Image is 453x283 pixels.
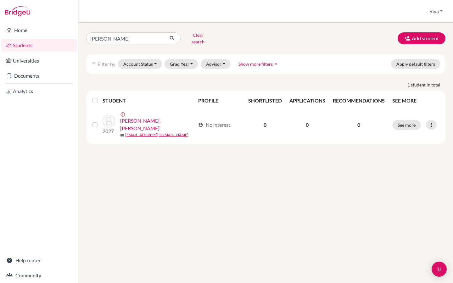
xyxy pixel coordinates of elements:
i: filter_list [91,61,96,66]
td: 0 [244,108,286,141]
th: STUDENT [103,93,195,108]
a: Help center [1,254,77,267]
button: Show more filtersarrow_drop_up [233,59,284,69]
p: 2027 [103,127,115,135]
a: Home [1,24,77,36]
button: Advisor [201,59,231,69]
a: Students [1,39,77,52]
img: JANNA ESPIN, DANIEL ENRIQUE [103,115,115,127]
span: mail [120,133,124,137]
a: Community [1,269,77,282]
a: [EMAIL_ADDRESS][DOMAIN_NAME] [125,132,188,138]
th: PROFILE [194,93,244,108]
a: [PERSON_NAME], [PERSON_NAME] [120,117,196,132]
button: Account Status [118,59,162,69]
span: error_outline [120,112,126,117]
span: student in total [411,81,445,88]
span: account_circle [198,122,203,127]
button: Riya [427,5,445,17]
button: Grad Year [165,59,199,69]
input: Find student by name... [86,32,164,44]
button: See more [392,120,421,130]
th: APPLICATIONS [286,93,329,108]
th: SHORTLISTED [244,93,286,108]
button: Add student [398,32,445,44]
img: Bridge-U [5,6,30,16]
button: Apply default filters [391,59,440,69]
th: SEE MORE [389,93,443,108]
div: Open Intercom Messenger [432,262,447,277]
button: Clear search [181,30,215,47]
p: 0 [333,121,385,129]
strong: 1 [407,81,411,88]
i: arrow_drop_up [273,61,279,67]
a: Documents [1,69,77,82]
td: 0 [286,108,329,141]
div: No interest [198,121,230,129]
span: Show more filters [238,61,273,67]
a: Universities [1,54,77,67]
th: RECOMMENDATIONS [329,93,389,108]
a: Analytics [1,85,77,97]
span: Filter by [98,61,115,67]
